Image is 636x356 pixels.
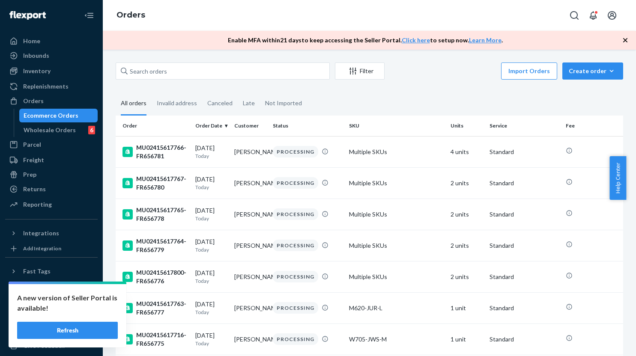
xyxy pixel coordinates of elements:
a: Replenishments [5,80,98,93]
ol: breadcrumbs [110,3,152,28]
a: Add Integration [5,243,98,254]
div: W705-JWS-M [349,335,444,344]
td: 2 units [447,230,486,261]
div: Reporting [23,200,52,209]
p: Today [195,309,227,316]
button: Talk to Support [5,310,98,323]
div: PROCESSING [273,271,318,282]
a: Inventory [5,64,98,78]
a: Orders [5,94,98,108]
th: Units [447,116,486,136]
div: Customer [234,122,266,129]
div: Integrations [23,229,59,237]
div: Prep [23,170,36,179]
div: [DATE] [195,237,227,253]
td: Multiple SKUs [346,167,447,199]
div: MU02415617765-FR656778 [122,206,188,223]
td: [PERSON_NAME] [231,199,270,230]
th: SKU [346,116,447,136]
a: Ecommerce Orders [19,109,98,122]
a: Parcel [5,138,98,151]
div: MU02415617766-FR656781 [122,143,188,160]
td: Multiple SKUs [346,261,447,292]
td: 1 unit [447,292,486,323]
div: PROCESSING [273,302,318,314]
div: MU02415617800-FR656776 [122,268,188,285]
div: Fast Tags [23,267,51,276]
div: Inbounds [23,51,49,60]
img: Flexport logo [9,11,46,20]
a: Help Center [5,324,98,338]
button: Create order [562,62,623,80]
div: Add Integration [23,245,61,252]
div: Wholesale Orders [24,126,76,134]
div: [DATE] [195,331,227,347]
div: Replenishments [23,82,69,91]
a: Learn More [469,36,502,44]
p: A new version of Seller Portal is available! [17,293,118,313]
p: Standard [490,241,559,250]
div: [DATE] [195,175,227,191]
div: M620-JUR-L [349,304,444,312]
div: Parcel [23,140,41,149]
button: Import Orders [501,62,557,80]
div: PROCESSING [273,240,318,251]
td: [PERSON_NAME] [231,230,270,261]
th: Fee [562,116,623,136]
p: Today [195,340,227,347]
td: 2 units [447,261,486,292]
span: Support [17,6,48,14]
p: Standard [490,273,559,281]
a: Prep [5,168,98,181]
div: 6 [88,126,95,134]
p: Today [195,215,227,222]
th: Order [116,116,192,136]
a: Orders [116,10,145,20]
input: Search orders [116,62,330,80]
a: Returns [5,182,98,196]
button: Filter [335,62,385,80]
div: PROCESSING [273,208,318,220]
td: [PERSON_NAME] [231,136,270,167]
td: Multiple SKUs [346,230,447,261]
div: Not Imported [265,92,302,114]
th: Status [269,116,346,136]
a: Inbounds [5,49,98,62]
button: Open notifications [585,7,602,24]
p: Standard [490,335,559,344]
div: Orders [23,97,44,105]
td: 1 unit [447,323,486,355]
div: Canceled [207,92,233,114]
span: Help Center [609,156,626,200]
th: Service [486,116,562,136]
button: Close Navigation [81,7,98,24]
div: Inventory [23,67,51,75]
a: Click here [402,36,430,44]
div: Create order [569,67,617,75]
p: Today [195,277,227,285]
div: Filter [335,67,384,75]
div: [DATE] [195,300,227,316]
td: [PERSON_NAME] [231,323,270,355]
div: PROCESSING [273,333,318,345]
div: Returns [23,185,46,193]
a: Add Fast Tag [5,282,98,292]
div: MU02415617716-FR656775 [122,331,188,348]
div: Freight [23,156,44,164]
div: [DATE] [195,269,227,285]
p: Standard [490,210,559,219]
td: 2 units [447,167,486,199]
a: Home [5,34,98,48]
p: Today [195,184,227,191]
td: Multiple SKUs [346,136,447,167]
div: Late [243,92,255,114]
button: Fast Tags [5,264,98,278]
p: Standard [490,148,559,156]
td: [PERSON_NAME] [231,167,270,199]
button: Refresh [17,322,118,339]
p: Standard [490,304,559,312]
button: Give Feedback [5,339,98,353]
div: MU02415617764-FR656779 [122,237,188,254]
a: Wholesale Orders6 [19,123,98,137]
p: Enable MFA within 21 days to keep accessing the Seller Portal. to setup now. . [228,36,503,44]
